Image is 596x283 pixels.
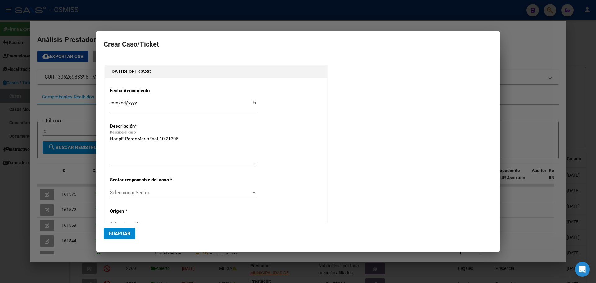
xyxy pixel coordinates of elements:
span: Guardar [109,231,130,236]
button: Guardar [104,228,135,239]
span: Seleccionar Origen [110,221,251,227]
p: Origen * [110,208,174,215]
p: Descripción [110,123,174,130]
p: Sector responsable del caso * [110,176,174,184]
h2: Crear Caso/Ticket [104,39,492,50]
div: Open Intercom Messenger [575,262,590,277]
p: Fecha Vencimiento [110,87,174,94]
strong: DATOS DEL CASO [111,69,151,75]
span: Seleccionar Sector [110,190,251,195]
